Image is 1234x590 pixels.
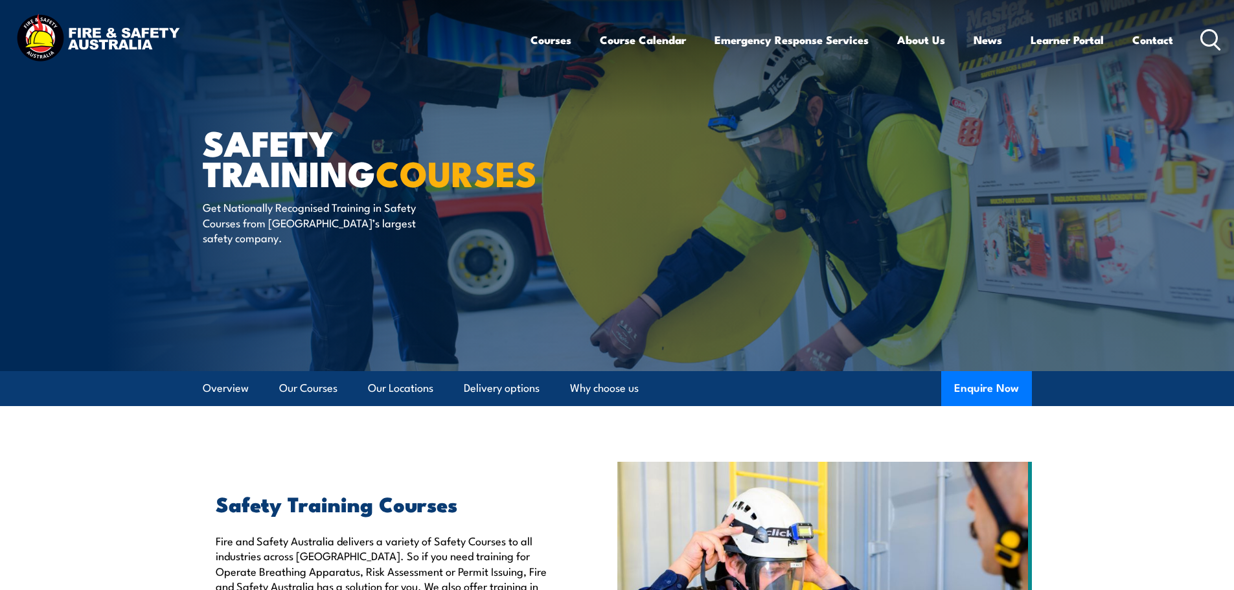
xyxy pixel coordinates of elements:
a: Our Courses [279,371,337,405]
p: Get Nationally Recognised Training in Safety Courses from [GEOGRAPHIC_DATA]’s largest safety comp... [203,199,439,245]
a: Learner Portal [1031,23,1104,57]
a: Why choose us [570,371,639,405]
h1: Safety Training [203,127,523,187]
a: Contact [1132,23,1173,57]
a: Our Locations [368,371,433,405]
a: Course Calendar [600,23,686,57]
a: Courses [531,23,571,57]
h2: Safety Training Courses [216,494,558,512]
a: About Us [897,23,945,57]
strong: COURSES [376,145,537,199]
a: Overview [203,371,249,405]
a: Emergency Response Services [714,23,869,57]
button: Enquire Now [941,371,1032,406]
a: Delivery options [464,371,540,405]
a: News [974,23,1002,57]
